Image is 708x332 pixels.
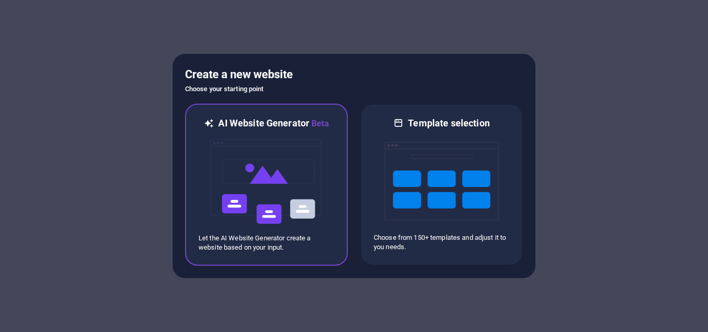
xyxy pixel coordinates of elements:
[209,130,323,234] img: ai
[199,234,334,252] p: Let the AI Website Generator create a website based on your input.
[408,117,489,129] h6: Template selection
[185,83,523,95] h6: Choose your starting point
[309,119,329,128] span: Beta
[360,104,523,266] div: Template selectionChoose from 150+ templates and adjust it to you needs.
[218,117,329,130] h6: AI Website Generator
[185,104,348,266] div: AI Website GeneratorBetaaiLet the AI Website Generator create a website based on your input.
[185,66,523,83] h5: Create a new website
[374,233,509,252] p: Choose from 150+ templates and adjust it to you needs.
